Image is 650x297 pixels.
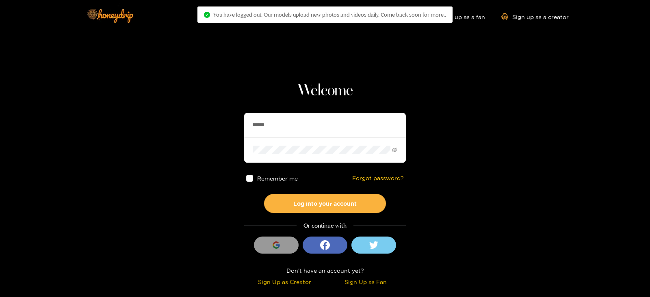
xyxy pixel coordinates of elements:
span: eye-invisible [392,147,397,153]
span: check-circle [204,12,210,18]
h1: Welcome [244,81,406,101]
button: Log into your account [264,194,386,213]
a: Forgot password? [352,175,404,182]
div: Don't have an account yet? [244,266,406,275]
span: Remember me [257,175,298,181]
div: Sign Up as Fan [327,277,404,286]
a: Sign up as a creator [501,13,569,20]
div: Sign Up as Creator [246,277,323,286]
a: Sign up as a fan [429,13,485,20]
div: Or continue with [244,221,406,230]
span: You have logged out. Our models upload new photos and videos daily. Come back soon for more.. [213,11,446,18]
